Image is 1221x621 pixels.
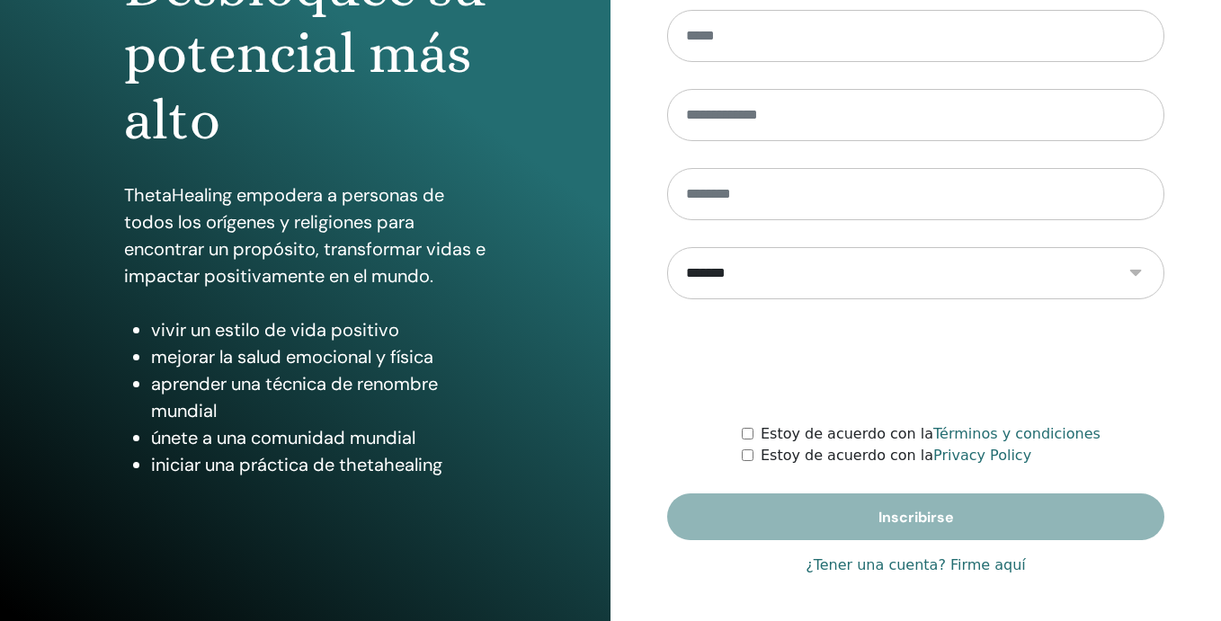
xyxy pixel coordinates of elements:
label: Estoy de acuerdo con la [761,423,1101,445]
a: ¿Tener una cuenta? Firme aquí [806,554,1026,576]
p: ThetaHealing empodera a personas de todos los orígenes y religiones para encontrar un propósito, ... [124,182,486,289]
li: aprender una técnica de renombre mundial [151,370,486,424]
li: únete a una comunidad mundial [151,424,486,451]
label: Estoy de acuerdo con la [761,445,1031,466]
a: Términos y condiciones [933,425,1101,442]
a: Privacy Policy [933,447,1031,464]
li: vivir un estilo de vida positivo [151,316,486,343]
li: mejorar la salud emocional y física [151,343,486,370]
li: iniciar una práctica de thetahealing [151,451,486,478]
iframe: reCAPTCHA [780,326,1053,396]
